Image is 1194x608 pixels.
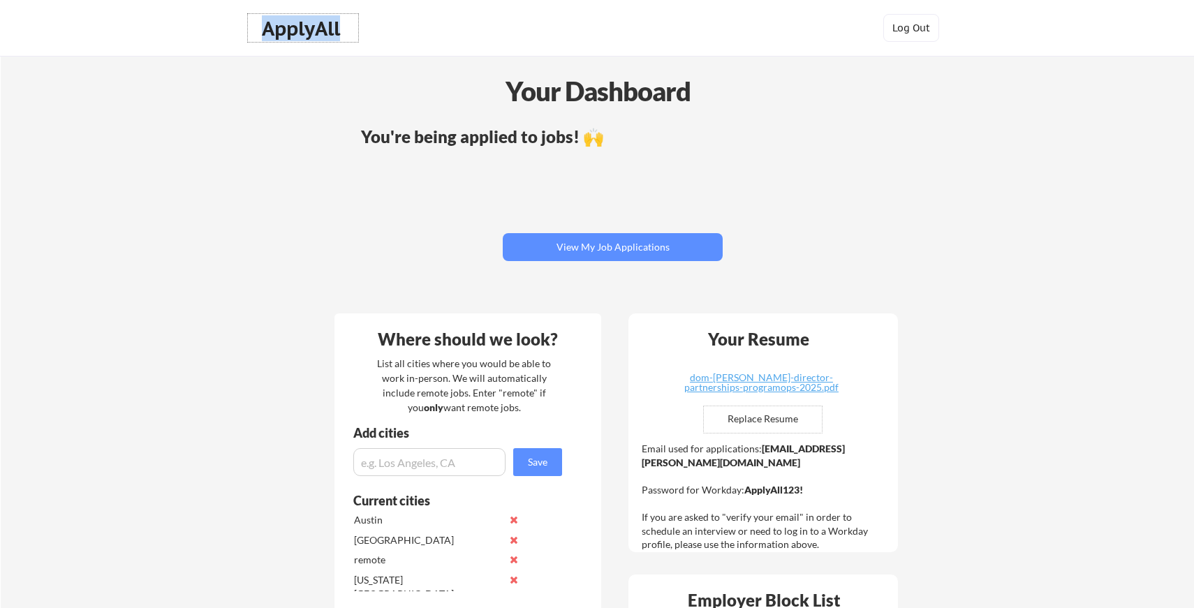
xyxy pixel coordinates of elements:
[424,401,443,413] strong: only
[678,373,844,394] a: dom-[PERSON_NAME]-director-partnerships-programops-2025.pdf
[338,331,598,348] div: Where should we look?
[1,71,1194,111] div: Your Dashboard
[354,533,501,547] div: [GEOGRAPHIC_DATA]
[368,356,560,415] div: List all cities where you would be able to work in-person. We will automatically include remote j...
[262,17,344,40] div: ApplyAll
[353,448,506,476] input: e.g. Los Angeles, CA
[642,442,888,551] div: Email used for applications: Password for Workday: If you are asked to "verify your email" in ord...
[689,331,827,348] div: Your Resume
[361,128,864,145] div: You're being applied to jobs! 🙌
[678,373,844,392] div: dom-[PERSON_NAME]-director-partnerships-programops-2025.pdf
[354,573,501,600] div: [US_STATE][GEOGRAPHIC_DATA]
[354,553,501,567] div: remote
[353,494,547,507] div: Current cities
[354,513,501,527] div: Austin
[353,427,566,439] div: Add cities
[642,443,845,468] strong: [EMAIL_ADDRESS][PERSON_NAME][DOMAIN_NAME]
[513,448,562,476] button: Save
[744,484,803,496] strong: ApplyAll123!
[503,233,723,261] button: View My Job Applications
[883,14,939,42] button: Log Out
